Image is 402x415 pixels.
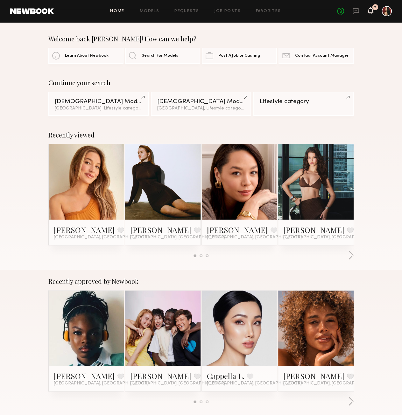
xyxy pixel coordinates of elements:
[130,381,225,386] span: [GEOGRAPHIC_DATA], [GEOGRAPHIC_DATA]
[140,9,159,13] a: Models
[142,106,173,110] span: & 2 other filter s
[48,92,149,116] a: [DEMOGRAPHIC_DATA] Models[GEOGRAPHIC_DATA], Lifestyle category&2other filters
[214,9,241,13] a: Job Posts
[125,48,200,64] a: Search For Models
[151,92,251,116] a: [DEMOGRAPHIC_DATA] Models[GEOGRAPHIC_DATA], Lifestyle category&1other filter
[54,235,149,240] span: [GEOGRAPHIC_DATA], [GEOGRAPHIC_DATA]
[157,99,245,105] div: [DEMOGRAPHIC_DATA] Models
[110,9,124,13] a: Home
[207,225,268,235] a: [PERSON_NAME]
[54,225,115,235] a: [PERSON_NAME]
[48,131,354,139] div: Recently viewed
[157,106,245,111] div: [GEOGRAPHIC_DATA], Lifestyle category
[374,6,376,9] div: 2
[283,371,344,381] a: [PERSON_NAME]
[218,54,260,58] span: Post A Job or Casting
[256,9,281,13] a: Favorites
[54,381,149,386] span: [GEOGRAPHIC_DATA], [GEOGRAPHIC_DATA]
[174,9,199,13] a: Requests
[48,278,354,285] div: Recently approved by Newbook
[65,54,109,58] span: Learn About Newbook
[130,225,191,235] a: [PERSON_NAME]
[48,48,123,64] a: Learn About Newbook
[130,371,191,381] a: [PERSON_NAME]
[279,48,354,64] a: Contact Account Manager
[48,35,354,43] div: Welcome back [PERSON_NAME]! How can we help?
[283,381,378,386] span: [GEOGRAPHIC_DATA], [GEOGRAPHIC_DATA]
[130,235,225,240] span: [GEOGRAPHIC_DATA], [GEOGRAPHIC_DATA]
[260,99,348,105] div: Lifestyle category
[54,371,115,381] a: [PERSON_NAME]
[48,79,354,87] div: Continue your search
[245,106,272,110] span: & 1 other filter
[283,235,378,240] span: [GEOGRAPHIC_DATA], [GEOGRAPHIC_DATA]
[207,235,302,240] span: [GEOGRAPHIC_DATA], [GEOGRAPHIC_DATA]
[55,99,143,105] div: [DEMOGRAPHIC_DATA] Models
[142,54,178,58] span: Search For Models
[295,54,348,58] span: Contact Account Manager
[207,381,302,386] span: [GEOGRAPHIC_DATA], [GEOGRAPHIC_DATA]
[207,371,244,381] a: Cappella L.
[55,106,143,111] div: [GEOGRAPHIC_DATA], Lifestyle category
[283,225,344,235] a: [PERSON_NAME]
[202,48,277,64] a: Post A Job or Casting
[253,92,354,116] a: Lifestyle category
